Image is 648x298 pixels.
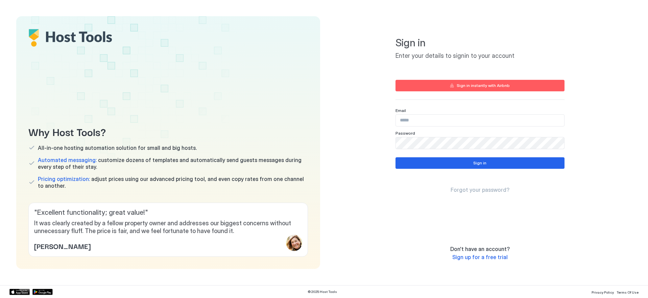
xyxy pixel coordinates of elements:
div: profile [286,235,302,251]
span: customize dozens of templates and automatically send guests messages during every step of their s... [38,157,308,170]
span: It was clearly created by a fellow property owner and addresses our biggest concerns without unne... [34,220,302,235]
button: Sign in instantly with Airbnb [395,80,565,91]
span: " Excellent functionality; great value! " [34,208,302,217]
a: Privacy Policy [592,288,614,295]
span: [PERSON_NAME] [34,241,91,251]
a: Forgot your password? [451,186,509,193]
a: Sign up for a free trial [452,254,508,261]
input: Input Field [396,115,564,126]
span: adjust prices using our advanced pricing tool, and even copy rates from one channel to another. [38,176,308,189]
span: Don't have an account? [450,246,510,252]
a: Terms Of Use [617,288,639,295]
span: Enter your details to signin to your account [395,52,565,60]
span: Automated messaging: [38,157,97,163]
span: Terms Of Use [617,290,639,294]
span: © 2025 Host Tools [308,290,337,294]
span: Why Host Tools? [28,124,308,139]
button: Sign in [395,157,565,169]
a: Google Play Store [32,289,53,295]
span: Sign in [395,37,565,49]
div: Sign in [473,160,486,166]
span: Email [395,108,406,113]
span: Sign up for a free trial [452,254,508,260]
a: App Store [9,289,30,295]
div: Sign in instantly with Airbnb [457,83,510,89]
span: All-in-one hosting automation solution for small and big hosts. [38,144,197,151]
span: Password [395,131,415,136]
span: Privacy Policy [592,290,614,294]
span: Pricing optimization: [38,176,90,182]
input: Input Field [396,137,564,149]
